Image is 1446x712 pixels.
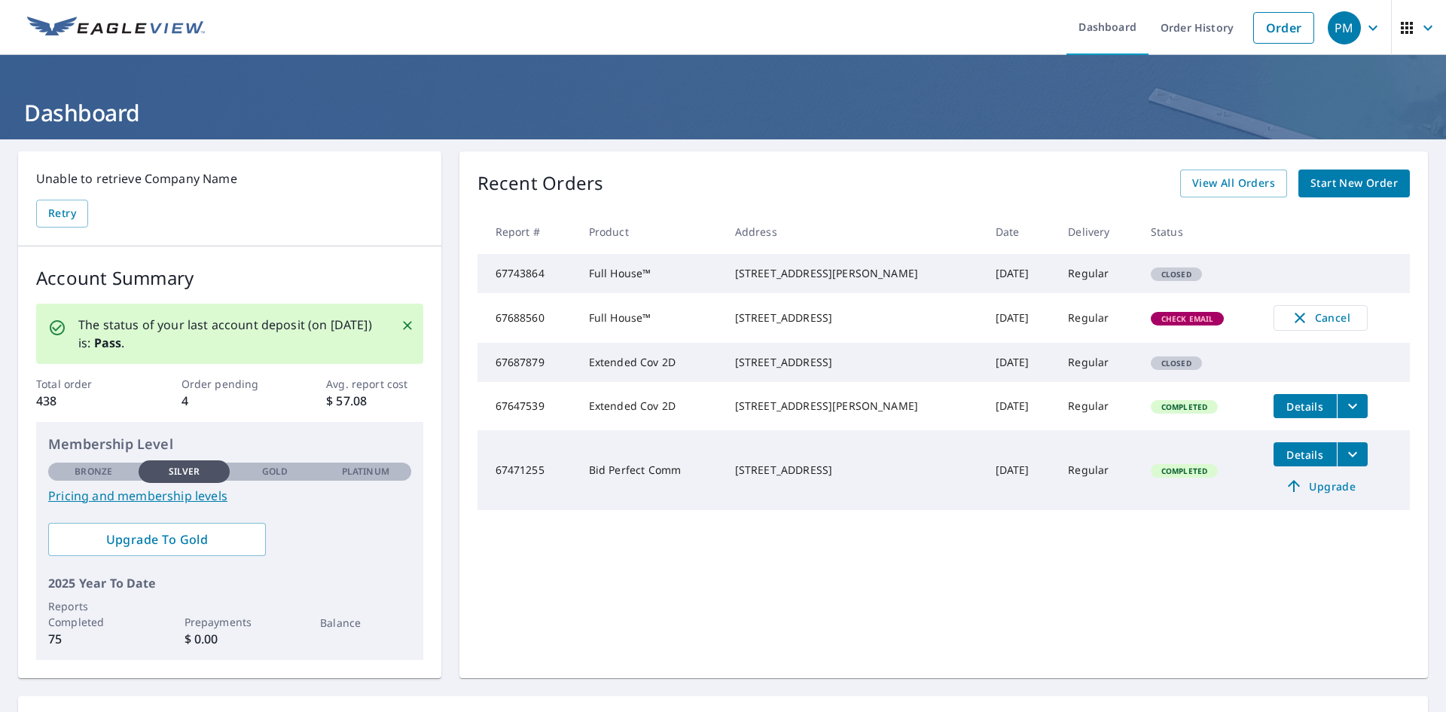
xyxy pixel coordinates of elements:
[48,487,411,505] a: Pricing and membership levels
[477,343,577,382] td: 67687879
[735,266,972,281] div: [STREET_ADDRESS][PERSON_NAME]
[577,209,723,254] th: Product
[984,254,1057,293] td: [DATE]
[1274,305,1368,331] button: Cancel
[477,170,604,197] p: Recent Orders
[36,200,88,228] button: Retry
[1152,269,1200,280] span: Closed
[1056,254,1139,293] td: Regular
[1056,293,1139,343] td: Regular
[48,630,139,648] p: 75
[735,310,972,325] div: [STREET_ADDRESS]
[48,434,411,454] p: Membership Level
[262,465,288,478] p: Gold
[1274,394,1337,418] button: detailsBtn-67647539
[984,293,1057,343] td: [DATE]
[1337,394,1368,418] button: filesDropdownBtn-67647539
[1152,402,1216,412] span: Completed
[185,614,275,630] p: Prepayments
[94,335,122,351] b: Pass
[1289,309,1352,327] span: Cancel
[984,430,1057,510] td: [DATE]
[1298,170,1410,197] a: Start New Order
[182,392,278,410] p: 4
[1253,12,1314,44] a: Order
[326,392,423,410] p: $ 57.08
[169,465,200,478] p: Silver
[477,209,577,254] th: Report #
[577,343,723,382] td: Extended Cov 2D
[1152,466,1216,476] span: Completed
[60,531,254,548] span: Upgrade To Gold
[577,293,723,343] td: Full House™
[36,376,133,392] p: Total order
[984,382,1057,430] td: [DATE]
[398,316,417,335] button: Close
[75,465,112,478] p: Bronze
[1139,209,1261,254] th: Status
[326,376,423,392] p: Avg. report cost
[48,523,266,556] a: Upgrade To Gold
[1274,474,1368,498] a: Upgrade
[78,316,383,352] p: The status of your last account deposit (on [DATE]) is: .
[477,430,577,510] td: 67471255
[1283,477,1359,495] span: Upgrade
[1152,313,1223,324] span: Check Email
[1310,174,1398,193] span: Start New Order
[1056,209,1139,254] th: Delivery
[342,465,389,478] p: Platinum
[48,598,139,630] p: Reports Completed
[1328,11,1361,44] div: PM
[1056,430,1139,510] td: Regular
[735,399,972,414] div: [STREET_ADDRESS][PERSON_NAME]
[185,630,275,648] p: $ 0.00
[577,254,723,293] td: Full House™
[723,209,984,254] th: Address
[1283,448,1328,462] span: Details
[1283,399,1328,414] span: Details
[577,430,723,510] td: Bid Perfect Comm
[36,170,423,188] p: Unable to retrieve Company Name
[1180,170,1287,197] a: View All Orders
[984,343,1057,382] td: [DATE]
[48,574,411,592] p: 2025 Year To Date
[320,615,410,631] p: Balance
[1056,382,1139,430] td: Regular
[984,209,1057,254] th: Date
[735,355,972,370] div: [STREET_ADDRESS]
[1192,174,1275,193] span: View All Orders
[18,97,1428,128] h1: Dashboard
[182,376,278,392] p: Order pending
[48,204,76,223] span: Retry
[477,293,577,343] td: 67688560
[1056,343,1139,382] td: Regular
[36,264,423,292] p: Account Summary
[477,254,577,293] td: 67743864
[577,382,723,430] td: Extended Cov 2D
[477,382,577,430] td: 67647539
[36,392,133,410] p: 438
[1274,442,1337,466] button: detailsBtn-67471255
[1152,358,1200,368] span: Closed
[1337,442,1368,466] button: filesDropdownBtn-67471255
[735,463,972,478] div: [STREET_ADDRESS]
[27,17,205,39] img: EV Logo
